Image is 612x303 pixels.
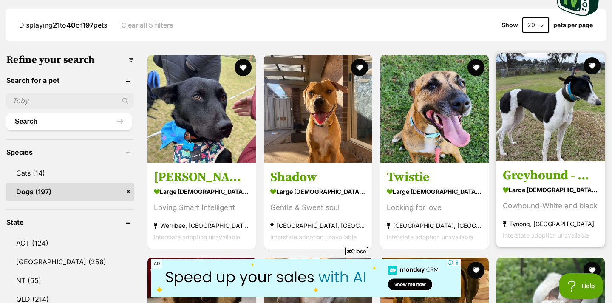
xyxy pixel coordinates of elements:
a: Greyhound - Moo large [DEMOGRAPHIC_DATA] Dog Cowhound-White and black Tynong, [GEOGRAPHIC_DATA] I... [496,161,605,248]
h3: [PERSON_NAME] [154,170,249,186]
span: Interstate adoption unavailable [387,234,473,241]
h3: Refine your search [6,54,134,66]
strong: [GEOGRAPHIC_DATA], [GEOGRAPHIC_DATA] [387,220,482,232]
button: Search [6,113,132,130]
strong: [GEOGRAPHIC_DATA], [GEOGRAPHIC_DATA] [270,220,366,232]
img: Shadow - Mastiff x Staffordshire Bull Terrier Dog [264,55,372,163]
img: Twistie - Staffordshire Bull Terrier Dog [380,55,489,163]
span: AD [151,259,162,269]
strong: 197 [82,21,93,29]
button: favourite [351,59,368,76]
span: Close [345,247,368,255]
button: favourite [584,57,601,74]
div: Cowhound-White and black [503,201,598,212]
a: Twistie large [DEMOGRAPHIC_DATA] Dog Looking for love [GEOGRAPHIC_DATA], [GEOGRAPHIC_DATA] Inters... [380,163,489,249]
h3: Twistie [387,170,482,186]
strong: Tynong, [GEOGRAPHIC_DATA] [503,218,598,230]
header: State [6,218,134,226]
div: Gentle & Sweet soul [270,202,366,214]
span: Displaying to of pets [19,21,107,29]
header: Species [6,148,134,156]
strong: large [DEMOGRAPHIC_DATA] Dog [503,184,598,196]
header: Search for a pet [6,76,134,84]
a: [PERSON_NAME] large [DEMOGRAPHIC_DATA] Dog Loving Smart Intelligent Werribee, [GEOGRAPHIC_DATA] I... [147,163,256,249]
button: favourite [235,59,252,76]
button: favourite [467,59,484,76]
strong: large [DEMOGRAPHIC_DATA] Dog [270,186,366,198]
strong: Werribee, [GEOGRAPHIC_DATA] [154,220,249,232]
label: pets per page [553,22,593,28]
img: Emma - Australian Kelpie Dog [147,55,256,163]
a: Clear all 5 filters [121,21,173,29]
span: Show [501,22,518,28]
strong: 21 [53,21,60,29]
a: Dogs (197) [6,183,134,201]
h3: Shadow [270,170,366,186]
img: Greyhound - Moo - Greyhound Dog [496,53,605,161]
strong: 40 [66,21,76,29]
strong: large [DEMOGRAPHIC_DATA] Dog [387,186,482,198]
button: favourite [584,262,601,279]
h3: Greyhound - Moo [503,168,598,184]
a: ACT (124) [6,234,134,252]
strong: large [DEMOGRAPHIC_DATA] Dog [154,186,249,198]
a: Shadow large [DEMOGRAPHIC_DATA] Dog Gentle & Sweet soul [GEOGRAPHIC_DATA], [GEOGRAPHIC_DATA] Inte... [264,163,372,249]
a: NT (55) [6,272,134,289]
div: Loving Smart Intelligent [154,202,249,214]
button: favourite [467,262,484,279]
span: Interstate adoption unavailable [503,232,589,239]
iframe: Help Scout Beacon - Open [559,273,603,299]
a: [GEOGRAPHIC_DATA] (258) [6,253,134,271]
span: Interstate adoption unavailable [154,234,240,241]
a: Cats (14) [6,164,134,182]
div: Looking for love [387,202,482,214]
input: Toby [6,93,134,109]
span: Interstate adoption unavailable [270,234,357,241]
